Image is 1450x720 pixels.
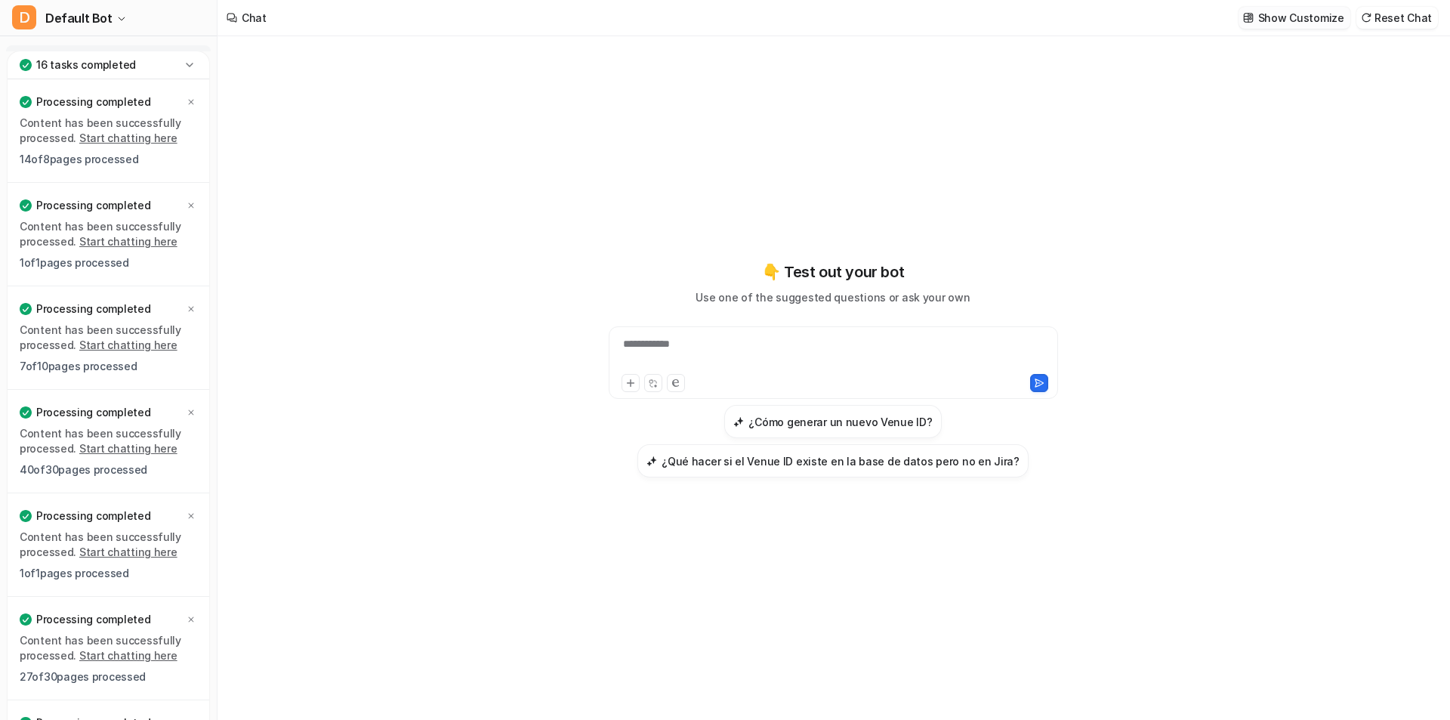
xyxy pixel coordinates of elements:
p: 1 of 1 pages processed [20,255,197,270]
button: Show Customize [1239,7,1350,29]
span: Default Bot [45,8,113,29]
p: Content has been successfully processed. [20,116,197,146]
p: Content has been successfully processed. [20,426,197,456]
p: Content has been successfully processed. [20,633,197,663]
div: Chat [242,10,267,26]
p: Processing completed [36,405,150,420]
h3: ¿Cómo generar un nuevo Venue ID? [748,414,932,430]
p: 27 of 30 pages processed [20,669,197,684]
img: customize [1243,12,1254,23]
p: Show Customize [1258,10,1344,26]
h3: ¿Qué hacer si el Venue ID existe en la base de datos pero no en Jira? [662,453,1020,469]
span: D [12,5,36,29]
p: 👇 Test out your bot [762,261,904,283]
p: Use one of the suggested questions or ask your own [696,289,970,305]
a: Start chatting here [79,649,177,662]
p: Processing completed [36,301,150,317]
img: ¿Qué hacer si el Venue ID existe en la base de datos pero no en Jira? [646,456,657,467]
a: Start chatting here [79,235,177,248]
img: ¿Cómo generar un nuevo Venue ID? [733,416,744,428]
a: Start chatting here [79,545,177,558]
img: reset [1361,12,1371,23]
button: Reset Chat [1356,7,1438,29]
p: 1 of 1 pages processed [20,566,197,581]
a: Chat [6,45,211,66]
button: ¿Qué hacer si el Venue ID existe en la base de datos pero no en Jira?¿Qué hacer si el Venue ID ex... [637,444,1029,477]
p: Processing completed [36,612,150,627]
a: Start chatting here [79,442,177,455]
p: Content has been successfully processed. [20,530,197,560]
p: Processing completed [36,198,150,213]
p: 7 of 10 pages processed [20,359,197,374]
a: Start chatting here [79,131,177,144]
p: Processing completed [36,508,150,524]
p: Processing completed [36,94,150,110]
p: 16 tasks completed [36,57,136,73]
a: Start chatting here [79,338,177,351]
p: Content has been successfully processed. [20,219,197,249]
p: 14 of 8 pages processed [20,152,197,167]
p: Content has been successfully processed. [20,323,197,353]
button: ¿Cómo generar un nuevo Venue ID?¿Cómo generar un nuevo Venue ID? [724,405,941,438]
p: 40 of 30 pages processed [20,462,197,477]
